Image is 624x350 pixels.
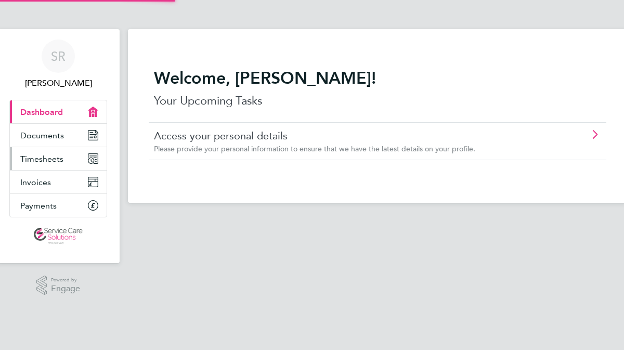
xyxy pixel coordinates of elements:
[51,284,80,293] span: Engage
[36,276,81,295] a: Powered byEngage
[10,147,107,170] a: Timesheets
[154,93,601,109] p: Your Upcoming Tasks
[9,77,107,89] span: Stephen Rowlins
[154,129,542,142] a: Access your personal details
[51,49,66,63] span: SR
[20,131,64,140] span: Documents
[51,276,80,284] span: Powered by
[20,177,51,187] span: Invoices
[9,40,107,89] a: SR[PERSON_NAME]
[10,124,107,147] a: Documents
[20,107,63,117] span: Dashboard
[34,228,83,244] img: servicecare-logo-retina.png
[9,228,107,244] a: Go to home page
[10,100,107,123] a: Dashboard
[20,201,57,211] span: Payments
[154,68,601,88] h2: Welcome, [PERSON_NAME]!
[20,154,63,164] span: Timesheets
[10,171,107,193] a: Invoices
[10,194,107,217] a: Payments
[154,144,475,153] span: Please provide your personal information to ensure that we have the latest details on your profile.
